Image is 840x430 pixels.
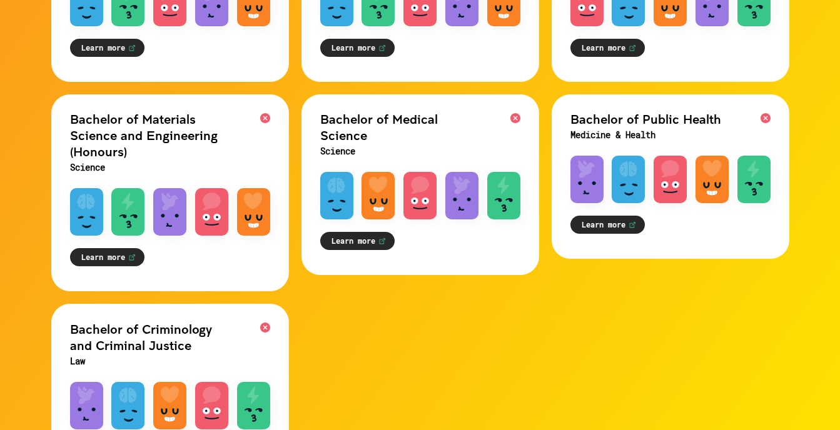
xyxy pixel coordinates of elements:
a: Learn more [70,39,144,57]
img: Remove Bachelor of Medical Science [510,113,520,123]
img: Learn more [378,44,386,52]
img: Learn more [128,254,136,261]
a: Learn more [570,216,645,234]
h2: Bachelor of Public Health [570,111,771,127]
a: Learn more [70,248,144,266]
img: Learn more [629,44,636,52]
img: Remove Bachelor of Criminology and Criminal Justice [260,322,270,332]
h2: Bachelor of Criminology and Criminal Justice [70,321,270,353]
img: Learn more [378,237,386,245]
img: Learn more [629,221,636,229]
img: Learn more [128,44,136,52]
img: Remove Bachelor of Public Health [761,113,771,123]
a: Learn more [570,39,645,57]
h3: Medicine & Health [570,127,771,143]
h2: Bachelor of Medical Science [320,111,520,143]
h3: Science [70,159,270,176]
a: Learn more [320,232,395,250]
a: Learn more [320,39,395,57]
img: Remove Bachelor of Materials Science and Engineering (Honours) [260,113,270,123]
h3: Science [320,143,520,159]
h3: Law [70,353,270,369]
h2: Bachelor of Materials Science and Engineering (Honours) [70,111,270,159]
